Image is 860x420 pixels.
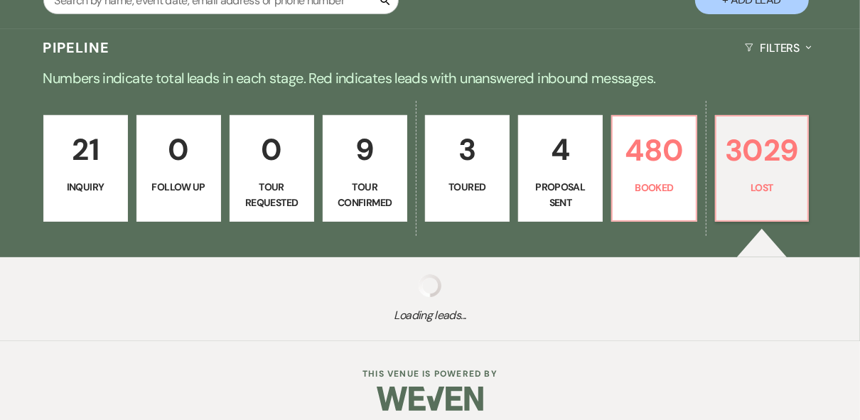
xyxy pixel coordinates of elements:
[53,126,119,173] p: 21
[425,115,510,222] a: 3Toured
[527,126,593,173] p: 4
[434,126,500,173] p: 3
[332,126,398,173] p: 9
[518,115,603,222] a: 4Proposal Sent
[146,126,212,173] p: 0
[230,115,314,222] a: 0Tour Requested
[739,29,817,67] button: Filters
[621,180,687,195] p: Booked
[332,179,398,211] p: Tour Confirmed
[611,115,697,222] a: 480Booked
[43,307,817,324] span: Loading leads...
[43,115,128,222] a: 21Inquiry
[146,179,212,195] p: Follow Up
[136,115,221,222] a: 0Follow Up
[419,274,441,297] img: loading spinner
[239,179,305,211] p: Tour Requested
[434,179,500,195] p: Toured
[53,179,119,195] p: Inquiry
[239,126,305,173] p: 0
[43,38,110,58] h3: Pipeline
[621,126,687,174] p: 480
[725,180,798,195] p: Lost
[715,115,808,222] a: 3029Lost
[323,115,407,222] a: 9Tour Confirmed
[725,126,798,174] p: 3029
[527,179,593,211] p: Proposal Sent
